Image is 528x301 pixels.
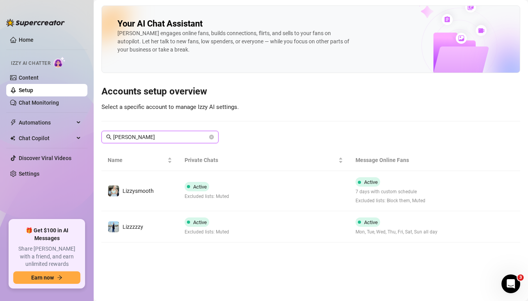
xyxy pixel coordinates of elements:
[517,274,524,281] span: 3
[106,134,112,140] span: search
[57,275,62,280] span: arrow-right
[123,224,143,230] span: Lizzzzzy
[356,228,437,236] span: Mon, Tue, Wed, Thu, Fri, Sat, Sun all day
[19,171,39,177] a: Settings
[19,155,71,161] a: Discover Viral Videos
[101,85,520,98] h3: Accounts setup overview
[13,271,80,284] button: Earn nowarrow-right
[19,132,74,144] span: Chat Copilot
[193,184,207,190] span: Active
[185,156,337,164] span: Private Chats
[31,274,54,281] span: Earn now
[117,29,352,54] div: [PERSON_NAME] engages online fans, builds connections, flirts, and sells to your fans on autopilo...
[356,197,425,205] span: Excluded lists: Block them, Muted
[108,221,119,232] img: Lizzzzzy
[185,228,229,236] span: Excluded lists: Muted
[108,156,166,164] span: Name
[10,135,15,141] img: Chat Copilot
[19,37,34,43] a: Home
[19,116,74,129] span: Automations
[13,227,80,242] span: 🎁 Get $100 in AI Messages
[101,150,178,171] th: Name
[6,19,65,27] img: logo-BBDzfeDw.svg
[113,133,208,141] input: Search account
[364,219,378,225] span: Active
[13,245,80,268] span: Share [PERSON_NAME] with a friend, and earn unlimited rewards
[10,119,16,126] span: thunderbolt
[19,87,33,93] a: Setup
[349,150,463,171] th: Message Online Fans
[364,179,378,185] span: Active
[356,188,425,196] span: 7 days with custom schedule
[101,103,239,110] span: Select a specific account to manage Izzy AI settings.
[117,18,203,29] h2: Your AI Chat Assistant
[108,185,119,196] img: Lizzysmooth
[123,188,154,194] span: Lizzysmooth
[19,75,39,81] a: Content
[11,60,50,67] span: Izzy AI Chatter
[19,100,59,106] a: Chat Monitoring
[193,219,207,225] span: Active
[209,135,214,139] button: close-circle
[185,193,229,200] span: Excluded lists: Muted
[501,274,520,293] iframe: Intercom live chat
[178,150,349,171] th: Private Chats
[53,57,66,68] img: AI Chatter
